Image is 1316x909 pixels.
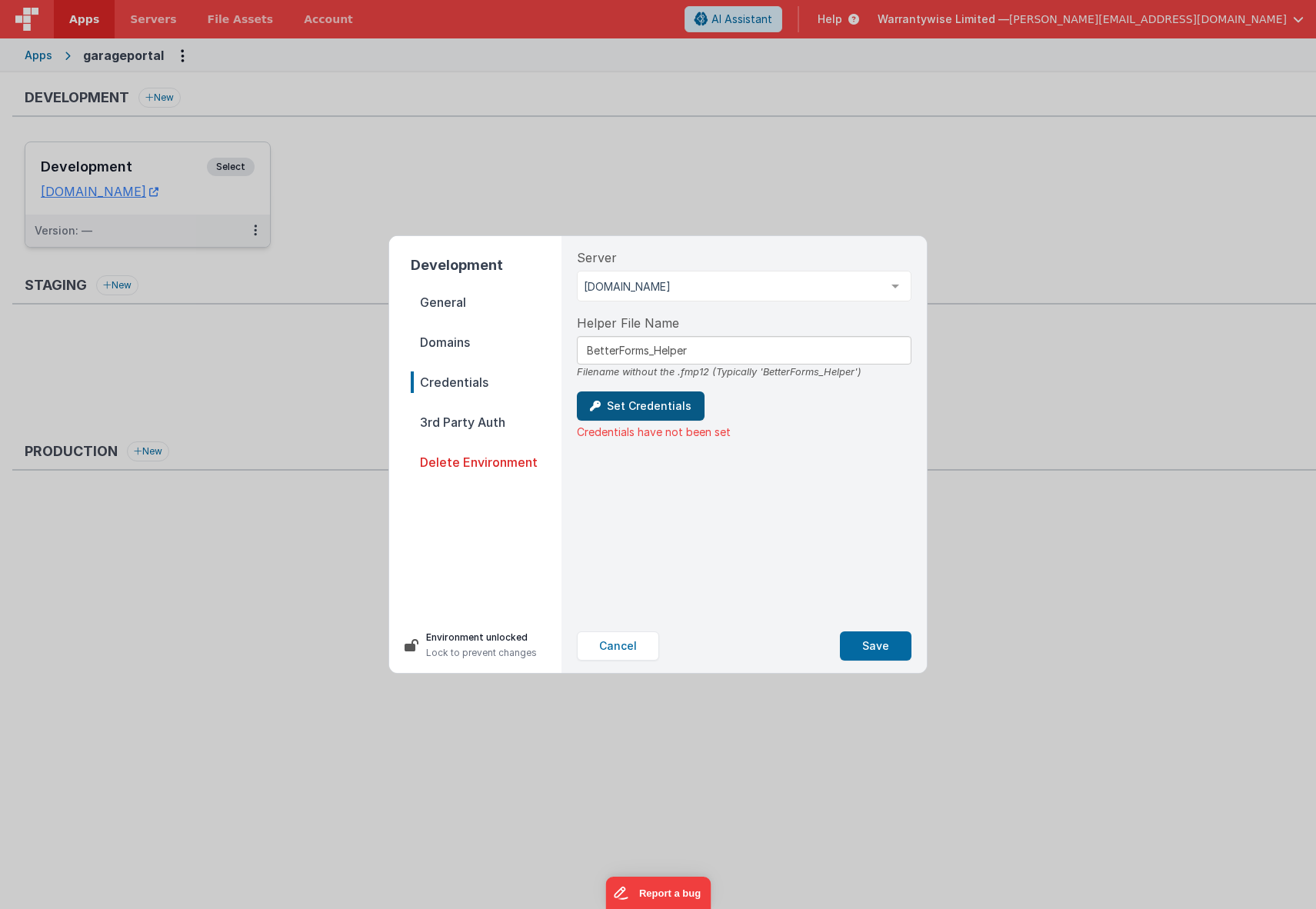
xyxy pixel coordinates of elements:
span: Helper File Name [577,314,679,332]
p: Credentials have not been set [577,424,911,440]
iframe: Marker.io feedback button [605,877,711,909]
button: Set Credentials [577,391,705,421]
span: Credentials [411,371,561,393]
div: Filename without the .fmp12 (Typically 'BetterForms_Helper') [577,365,911,379]
p: Lock to prevent changes [426,645,537,661]
span: [DOMAIN_NAME] [584,279,880,295]
span: General [411,291,561,313]
span: Domains [411,331,561,353]
span: Server [577,248,617,267]
button: Cancel [577,631,659,661]
h2: Development [411,255,561,276]
input: Enter BetterForms Helper Name [577,336,911,365]
p: Environment unlocked [426,630,537,645]
span: 3rd Party Auth [411,411,561,433]
button: Save [840,631,911,661]
span: Delete Environment [411,451,561,473]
